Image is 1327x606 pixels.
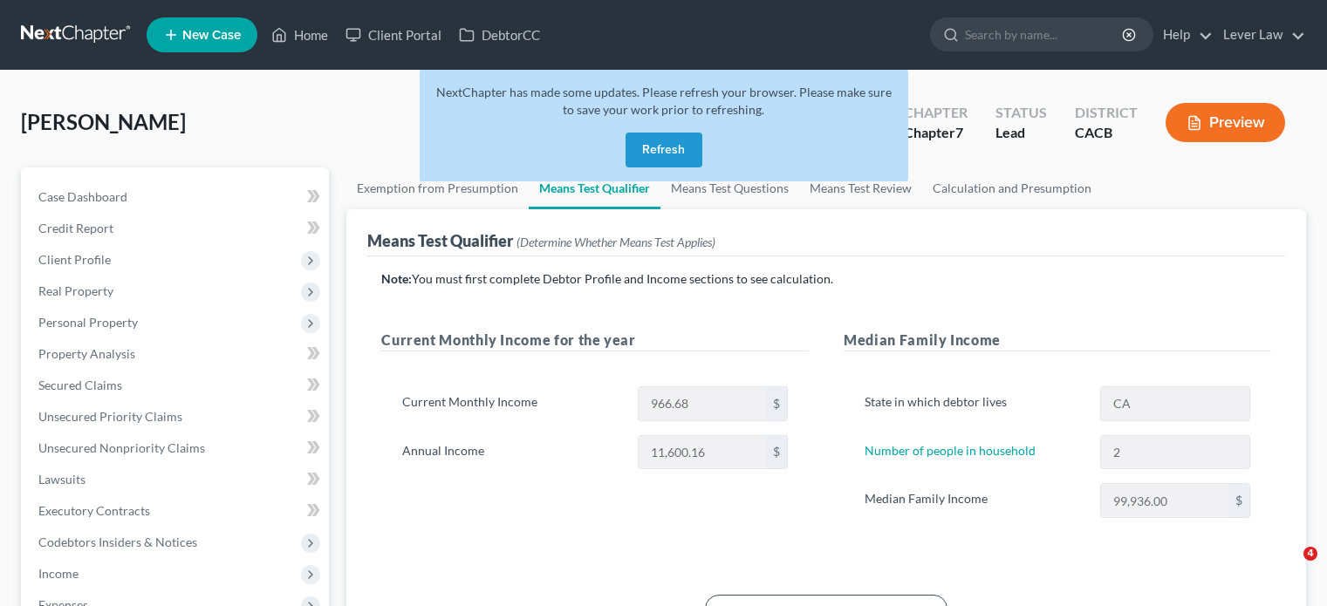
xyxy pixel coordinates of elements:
input: Search by name... [965,18,1125,51]
div: Chapter [904,123,968,143]
label: Annual Income [393,435,628,470]
span: Unsecured Priority Claims [38,409,182,424]
a: Property Analysis [24,338,329,370]
a: Lawsuits [24,464,329,495]
span: New Case [182,29,241,42]
div: $ [766,387,787,420]
a: DebtorCC [450,19,549,51]
input: -- [1101,436,1249,469]
a: Lever Law [1214,19,1305,51]
a: Home [263,19,337,51]
div: District [1075,103,1138,123]
label: Current Monthly Income [393,386,628,421]
a: Credit Report [24,213,329,244]
div: $ [766,436,787,469]
label: State in which debtor lives [856,386,1091,421]
a: Client Portal [337,19,450,51]
a: Executory Contracts [24,495,329,527]
h5: Median Family Income [844,330,1271,351]
a: Case Dashboard [24,181,329,213]
h5: Current Monthly Income for the year [381,330,809,351]
span: Secured Claims [38,378,122,392]
span: [PERSON_NAME] [21,109,186,134]
span: Codebtors Insiders & Notices [38,535,197,549]
div: CACB [1075,123,1138,143]
div: Status [995,103,1047,123]
div: $ [1228,484,1249,517]
button: Refresh [626,133,702,167]
span: (Determine Whether Means Test Applies) [516,235,715,249]
strong: Note: [381,271,412,286]
span: Personal Property [38,315,138,330]
span: Property Analysis [38,346,135,361]
a: Unsecured Nonpriority Claims [24,432,329,464]
span: Unsecured Nonpriority Claims [38,440,205,455]
a: Number of people in household [865,443,1036,458]
a: Secured Claims [24,370,329,401]
span: Income [38,566,79,581]
span: Case Dashboard [38,189,127,204]
input: 0.00 [639,387,766,420]
button: Preview [1166,103,1285,142]
input: 0.00 [639,436,766,469]
div: Chapter [904,103,968,123]
div: Means Test Qualifier [367,230,715,251]
a: Calculation and Presumption [922,167,1102,209]
input: 0.00 [1101,484,1228,517]
span: Client Profile [38,252,111,267]
span: Lawsuits [38,472,86,487]
span: Credit Report [38,221,113,235]
span: Real Property [38,283,113,298]
iframe: Intercom live chat [1268,547,1310,589]
a: Exemption from Presumption [346,167,529,209]
label: Median Family Income [856,483,1091,518]
a: Help [1154,19,1213,51]
a: Unsecured Priority Claims [24,401,329,432]
span: 7 [955,124,963,140]
p: You must first complete Debtor Profile and Income sections to see calculation. [381,270,1271,288]
span: NextChapter has made some updates. Please refresh your browser. Please make sure to save your wor... [436,85,892,117]
div: Lead [995,123,1047,143]
span: Executory Contracts [38,503,150,518]
span: 4 [1303,547,1317,561]
input: State [1101,387,1249,420]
